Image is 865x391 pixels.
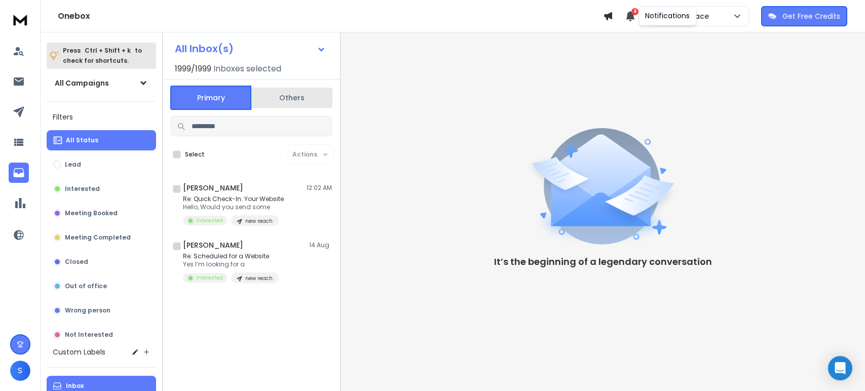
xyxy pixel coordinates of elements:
[183,252,279,260] p: Re: Scheduled for a Website
[65,185,100,193] p: Interested
[196,274,223,282] p: Interested
[10,361,30,381] button: S
[251,87,332,109] button: Others
[63,46,142,66] p: Press to check for shortcuts.
[782,11,840,21] p: Get Free Credits
[631,8,638,15] span: 4
[65,282,107,290] p: Out of office
[65,331,113,339] p: Not Interested
[65,233,131,242] p: Meeting Completed
[47,300,156,321] button: Wrong person
[183,195,284,203] p: Re: Quick Check-In: Your Website
[47,110,156,124] h3: Filters
[65,306,110,315] p: Wrong person
[183,183,243,193] h1: [PERSON_NAME]
[47,179,156,199] button: Interested
[245,217,273,225] p: new reach
[494,255,712,269] p: It’s the beginning of a legendary conversation
[170,86,251,110] button: Primary
[213,63,281,75] h3: Inboxes selected
[47,73,156,93] button: All Campaigns
[175,44,234,54] h1: All Inbox(s)
[66,136,98,144] p: All Status
[638,6,696,25] div: Notifications
[185,150,205,159] label: Select
[58,10,603,22] h1: Onebox
[309,241,332,249] p: 14 Aug
[167,38,334,59] button: All Inbox(s)
[196,217,223,224] p: Interested
[65,161,81,169] p: Lead
[307,184,332,192] p: 12:02 AM
[47,227,156,248] button: Meeting Completed
[53,347,105,357] h3: Custom Labels
[65,209,118,217] p: Meeting Booked
[183,260,279,268] p: Yes I’m looking for a
[47,276,156,296] button: Out of office
[245,275,273,282] p: new reach
[47,130,156,150] button: All Status
[83,45,132,56] span: Ctrl + Shift + k
[66,382,84,390] p: Inbox
[828,356,852,380] div: Open Intercom Messenger
[10,10,30,29] img: logo
[47,203,156,223] button: Meeting Booked
[55,78,109,88] h1: All Campaigns
[65,258,88,266] p: Closed
[47,252,156,272] button: Closed
[183,240,243,250] h1: [PERSON_NAME]
[47,325,156,345] button: Not Interested
[761,6,847,26] button: Get Free Credits
[175,63,211,75] span: 1999 / 1999
[47,154,156,175] button: Lead
[183,203,284,211] p: Hello, Would you send some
